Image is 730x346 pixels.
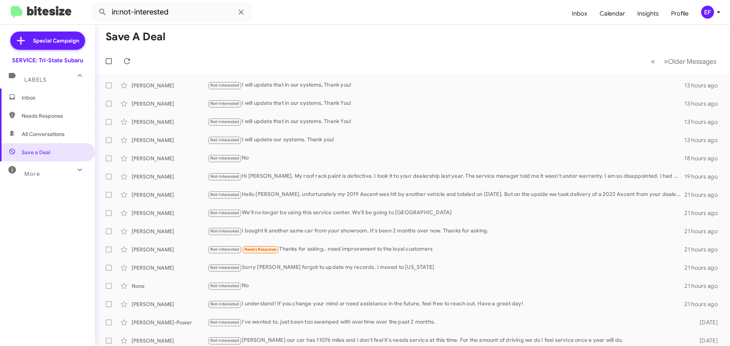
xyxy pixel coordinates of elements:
[92,3,252,21] input: Search
[566,3,594,25] a: Inbox
[210,338,240,343] span: Not-Interested
[210,83,240,88] span: Not-Interested
[132,264,208,272] div: [PERSON_NAME]
[244,247,277,252] span: Needs Response
[664,57,668,66] span: »
[665,3,695,25] a: Profile
[684,82,724,89] div: 13 hours ago
[132,300,208,308] div: [PERSON_NAME]
[684,191,724,199] div: 21 hours ago
[132,228,208,235] div: [PERSON_NAME]
[701,6,714,19] div: EF
[210,119,240,124] span: Not-Interested
[132,100,208,107] div: [PERSON_NAME]
[631,3,665,25] a: Insights
[24,171,40,177] span: More
[33,37,79,44] span: Special Campaign
[132,82,208,89] div: [PERSON_NAME]
[684,209,724,217] div: 21 hours ago
[10,32,85,50] a: Special Campaign
[208,154,684,163] div: No
[208,263,684,272] div: Sorry [PERSON_NAME] forgot to update my records. I moved to [US_STATE]
[22,94,86,101] span: Inbox
[208,190,684,199] div: Hello [PERSON_NAME], unfortunately my 2019 Ascent was hit by another vehicle and totaled on [DATE...
[210,283,240,288] span: Not-Interested
[208,117,684,126] div: I will update that in our systems. Thank You!
[106,31,165,43] h1: Save a Deal
[210,247,240,252] span: Not-Interested
[132,191,208,199] div: [PERSON_NAME]
[210,210,240,215] span: Not-Interested
[208,99,684,108] div: I will update that in our systems, Thank You!
[684,264,724,272] div: 21 hours ago
[132,319,208,326] div: [PERSON_NAME]-Power
[684,155,724,162] div: 18 hours ago
[24,76,46,83] span: Labels
[208,245,684,254] div: Thanks for asking.. need improvement to the loyal customers
[695,6,722,19] button: EF
[684,246,724,253] div: 21 hours ago
[132,118,208,126] div: [PERSON_NAME]
[132,173,208,180] div: [PERSON_NAME]
[208,172,684,181] div: Hi [PERSON_NAME], My roof rack paint is defective. I took it to your dealership last year. The se...
[22,112,86,120] span: Needs Response
[210,156,240,161] span: Not-Interested
[646,54,660,69] button: Previous
[651,57,655,66] span: «
[210,302,240,307] span: Not-Interested
[210,265,240,270] span: Not-Interested
[208,318,687,327] div: I've wanted to, just been too swamped with overtime over the past 2 months.
[132,337,208,344] div: [PERSON_NAME]
[208,300,684,308] div: I understand! If you change your mind or need assistance in the future, feel free to reach out. H...
[684,136,724,144] div: 13 hours ago
[684,228,724,235] div: 21 hours ago
[210,229,240,234] span: Not-Interested
[208,227,684,235] div: I bought it another same car from your showroom. It's been 2 months over now. Thanks for asking.
[210,320,240,325] span: Not-Interested
[684,173,724,180] div: 19 hours ago
[210,192,240,197] span: Not-Interested
[132,246,208,253] div: [PERSON_NAME]
[210,101,240,106] span: Not-Interested
[687,337,724,344] div: [DATE]
[208,209,684,217] div: We'll no longer be using this service center. We'll be going to [GEOGRAPHIC_DATA]
[659,54,721,69] button: Next
[208,136,684,144] div: I will update our systems. Thank you!
[12,57,83,64] div: SERVICE: Tri-State Subaru
[687,319,724,326] div: [DATE]
[684,300,724,308] div: 21 hours ago
[668,57,716,66] span: Older Messages
[22,149,50,156] span: Save a Deal
[132,155,208,162] div: [PERSON_NAME]
[594,3,631,25] a: Calendar
[208,281,684,290] div: No
[22,130,65,138] span: All Conversations
[132,209,208,217] div: [PERSON_NAME]
[132,282,208,290] div: None
[132,136,208,144] div: [PERSON_NAME]
[210,137,240,142] span: Not-Interested
[210,174,240,179] span: Not-Interested
[684,118,724,126] div: 13 hours ago
[208,336,687,345] div: [PERSON_NAME] our car has 11076 miles and I don't feel it's needs service at this time. For the a...
[684,282,724,290] div: 21 hours ago
[647,54,721,69] nav: Page navigation example
[208,81,684,90] div: I will update that in our systems, Thank you!
[684,100,724,107] div: 13 hours ago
